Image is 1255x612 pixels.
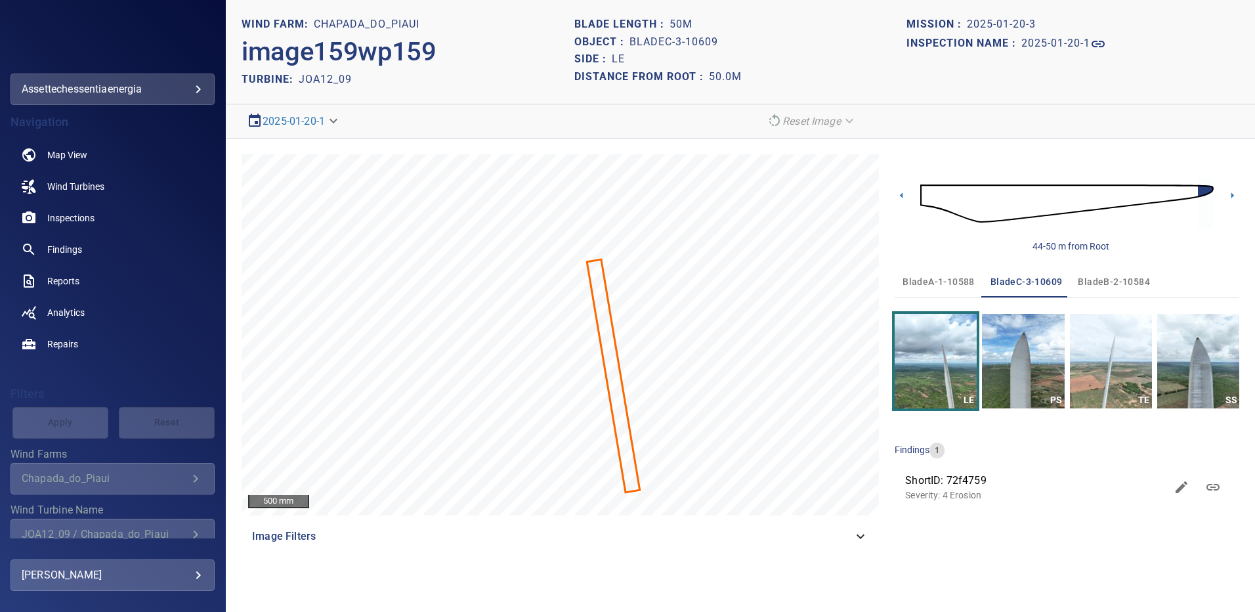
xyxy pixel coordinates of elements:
[574,53,612,66] h1: Side :
[1021,37,1090,50] h1: 2025-01-20-1
[574,71,709,83] h1: Distance from root :
[920,168,1214,239] img: d
[967,18,1036,31] h1: 2025-01-20-3
[11,328,215,360] a: repairs noActive
[47,26,179,53] img: assettechessentiaenergia-logo
[906,37,1021,50] h1: Inspection name :
[242,521,879,552] div: Image Filters
[574,36,629,49] h1: Object :
[612,53,625,66] h1: LE
[22,79,203,100] div: assettechessentiaenergia
[11,265,215,297] a: reports noActive
[905,489,1166,502] p: Severity: 4 Erosion
[263,115,325,127] a: 2025-01-20-1
[906,18,967,31] h1: Mission :
[47,243,82,256] span: Findings
[47,148,87,162] span: Map View
[242,73,299,85] h2: TURBINE:
[1021,36,1106,52] a: 2025-01-20-1
[11,74,215,105] div: assettechessentiaenergia
[47,274,79,288] span: Reports
[47,211,95,225] span: Inspections
[895,445,929,455] span: findings
[1032,240,1109,253] div: 44-50 m from Root
[982,314,1064,408] a: PS
[11,234,215,265] a: findings noActive
[670,18,692,31] h1: 50m
[1048,392,1065,408] div: PS
[11,449,215,460] label: Wind Farms
[242,18,314,31] h1: WIND FARM:
[960,392,977,408] div: LE
[629,36,718,49] h1: bladeC-3-10609
[47,306,85,319] span: Analytics
[709,71,742,83] h1: 50.0m
[11,202,215,234] a: inspections noActive
[11,116,215,129] h4: Navigation
[903,274,975,290] span: bladeA-1-10588
[22,472,188,485] div: Chapada_do_Piaui
[929,445,945,457] span: 1
[1070,314,1152,408] a: TE
[314,18,419,31] h1: Chapada_do_Piaui
[574,18,670,31] h1: Blade length :
[242,36,436,68] h2: image159wp159
[1223,392,1239,408] div: SS
[11,171,215,202] a: windturbines noActive
[22,565,203,586] div: [PERSON_NAME]
[11,505,215,515] label: Wind Turbine Name
[252,529,853,544] span: Image Filters
[761,110,862,133] div: Reset Image
[11,519,215,550] div: Wind Turbine Name
[22,528,188,540] div: JOA12_09 / Chapada_do_Piaui
[990,274,1063,290] span: bladeC-3-10609
[905,473,1166,489] span: ShortID: 72f4759
[47,180,104,193] span: Wind Turbines
[11,297,215,328] a: analytics noActive
[47,338,78,351] span: Repairs
[11,139,215,171] a: map noActive
[11,387,215,401] h4: Filters
[299,73,352,85] h2: JOA12_09
[895,314,977,408] a: LE
[1136,392,1152,408] div: TE
[1157,314,1239,408] a: SS
[1078,274,1150,290] span: bladeB-2-10584
[242,110,346,133] div: 2025-01-20-1
[11,463,215,494] div: Wind Farms
[782,115,841,127] em: Reset Image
